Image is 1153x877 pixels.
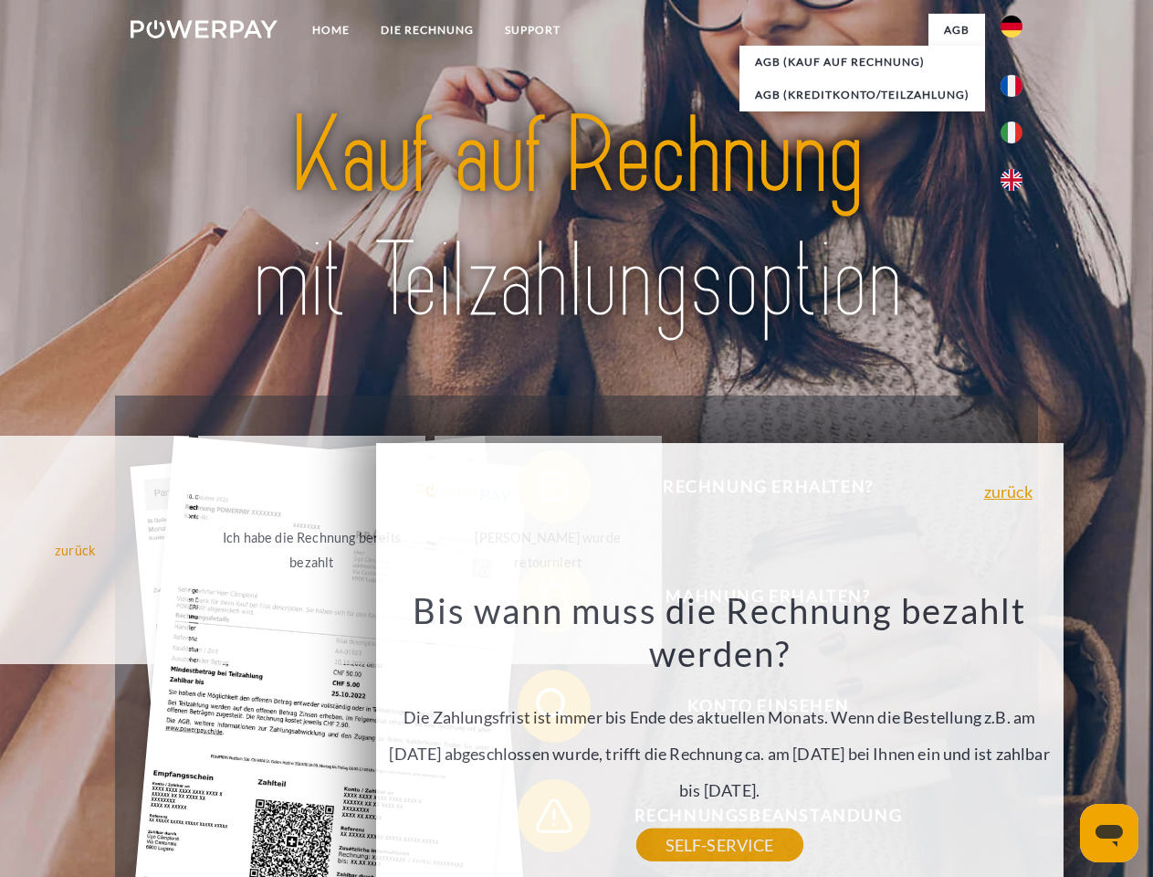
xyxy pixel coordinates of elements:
img: de [1001,16,1022,37]
a: AGB (Kauf auf Rechnung) [739,46,985,79]
img: title-powerpay_de.svg [174,88,979,350]
iframe: Schaltfläche zum Öffnen des Messaging-Fensters [1080,804,1138,862]
img: en [1001,169,1022,191]
a: Home [297,14,365,47]
a: SUPPORT [489,14,576,47]
a: zurück [984,483,1032,500]
img: it [1001,122,1022,143]
a: DIE RECHNUNG [365,14,489,47]
img: fr [1001,75,1022,97]
a: AGB (Kreditkonto/Teilzahlung) [739,79,985,111]
h3: Bis wann muss die Rechnung bezahlt werden? [386,588,1053,676]
img: logo-powerpay-white.svg [131,20,278,38]
a: SELF-SERVICE [636,829,803,861]
div: Ich habe die Rechnung bereits bezahlt [209,525,414,575]
a: agb [928,14,985,47]
div: Die Zahlungsfrist ist immer bis Ende des aktuellen Monats. Wenn die Bestellung z.B. am [DATE] abg... [386,588,1053,845]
